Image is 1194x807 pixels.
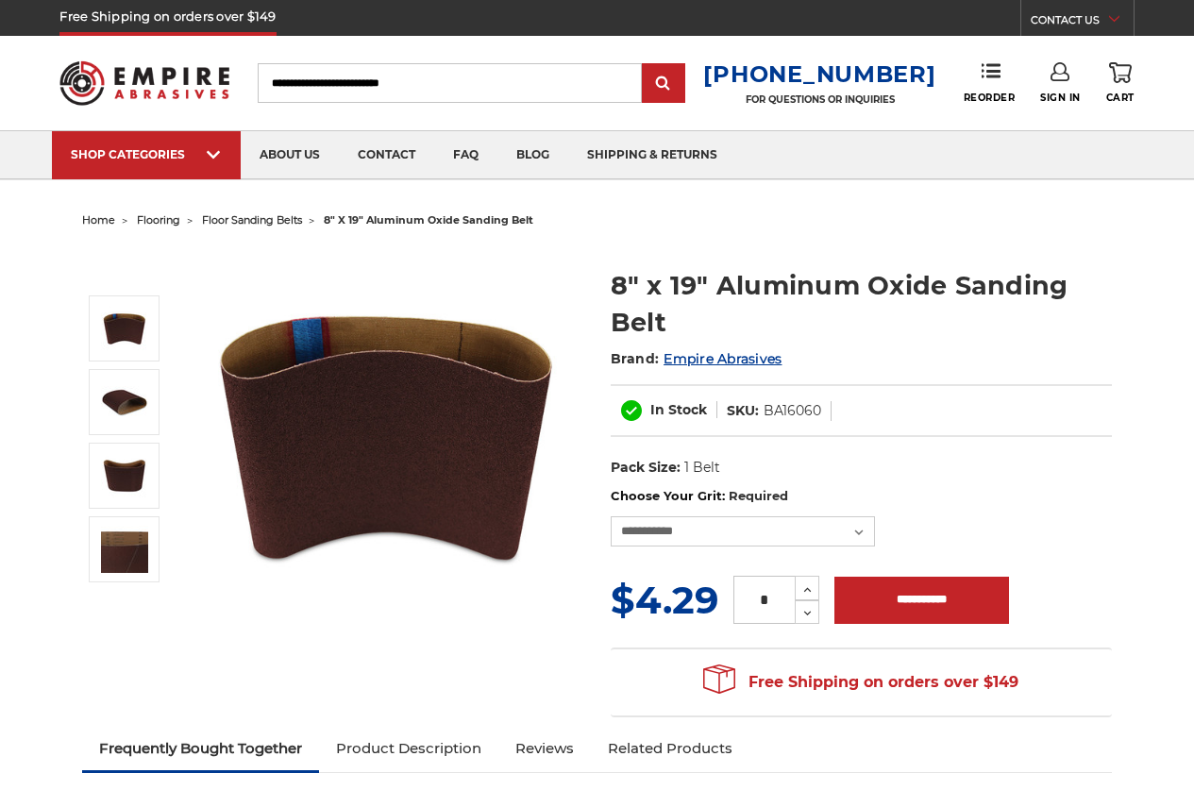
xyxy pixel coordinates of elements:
dt: SKU: [727,401,759,421]
span: Sign In [1040,92,1081,104]
div: SHOP CATEGORIES [71,147,222,161]
img: aluminum oxide 8x19 sanding belt [101,305,148,352]
p: FOR QUESTIONS OR INQUIRIES [703,93,935,106]
a: Reviews [498,728,591,769]
img: 8" x 19" Drum Sander Belt [101,452,148,499]
label: Choose Your Grit: [611,487,1112,506]
a: [PHONE_NUMBER] [703,60,935,88]
a: Reorder [964,62,1016,103]
a: faq [434,131,497,179]
h1: 8" x 19" Aluminum Oxide Sanding Belt [611,267,1112,341]
span: Free Shipping on orders over $149 [703,664,1018,701]
small: Required [729,488,788,503]
a: CONTACT US [1031,9,1134,36]
a: contact [339,131,434,179]
img: Empire Abrasives [59,50,228,116]
span: $4.29 [611,577,718,623]
a: Empire Abrasives [664,350,782,367]
span: Cart [1106,92,1135,104]
a: Related Products [591,728,749,769]
a: about us [241,131,339,179]
a: Frequently Bought Together [82,728,319,769]
dd: 1 Belt [684,458,720,478]
a: Cart [1106,62,1135,104]
a: floor sanding belts [202,213,302,227]
a: home [82,213,115,227]
span: In Stock [650,401,707,418]
dd: BA16060 [764,401,821,421]
img: 8" x 19" Aluminum Oxide Sanding Belt [101,526,148,573]
a: shipping & returns [568,131,736,179]
a: Product Description [319,728,498,769]
span: Reorder [964,92,1016,104]
span: 8" x 19" aluminum oxide sanding belt [324,213,533,227]
img: ez8 drum sander belt [101,378,148,426]
a: flooring [137,213,180,227]
input: Submit [645,65,682,103]
a: blog [497,131,568,179]
span: Brand: [611,350,660,367]
dt: Pack Size: [611,458,681,478]
img: aluminum oxide 8x19 sanding belt [200,247,578,625]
